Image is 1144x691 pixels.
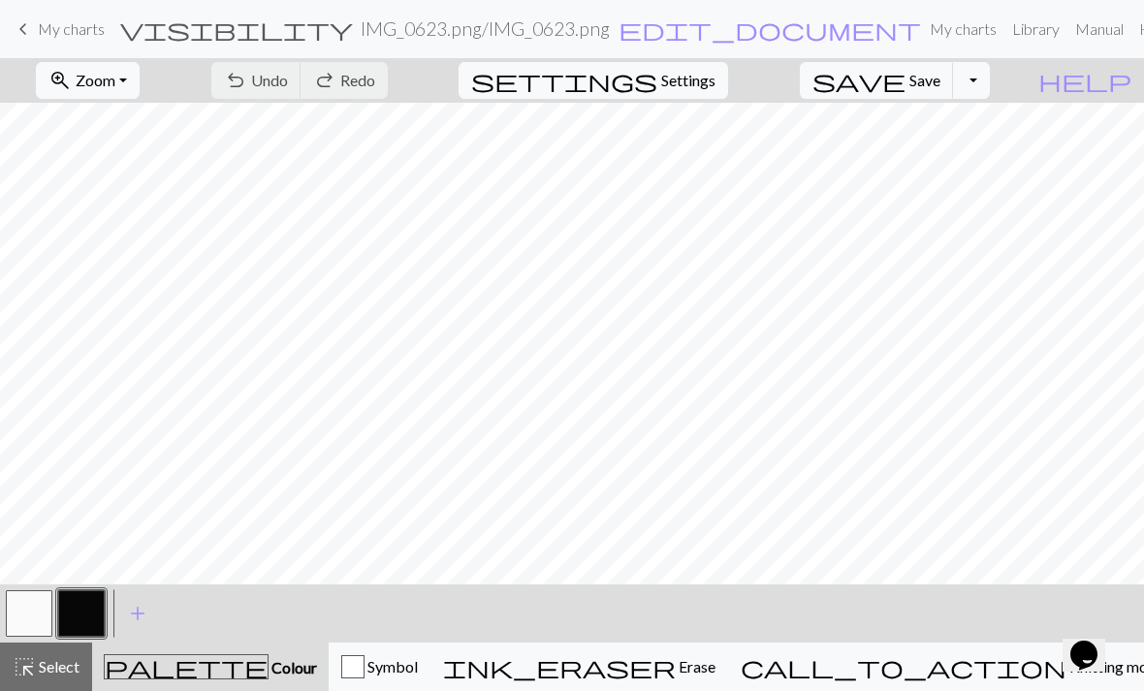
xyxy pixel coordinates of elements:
[120,16,353,43] span: visibility
[38,19,105,38] span: My charts
[1063,613,1125,672] iframe: chat widget
[922,10,1004,48] a: My charts
[661,69,715,92] span: Settings
[36,62,140,99] button: Zoom
[329,643,430,691] button: Symbol
[1004,10,1067,48] a: Library
[76,71,115,89] span: Zoom
[471,69,657,92] i: Settings
[12,13,105,46] a: My charts
[365,657,418,675] span: Symbol
[36,657,79,675] span: Select
[909,71,940,89] span: Save
[269,658,317,676] span: Colour
[459,62,728,99] button: SettingsSettings
[471,67,657,94] span: settings
[812,67,906,94] span: save
[105,653,268,680] span: palette
[13,653,36,680] span: highlight_alt
[676,657,715,675] span: Erase
[741,653,1066,680] span: call_to_action
[361,17,610,40] h2: IMG_0623.png / IMG_0623.png
[1038,67,1131,94] span: help
[92,643,329,691] button: Colour
[430,643,728,691] button: Erase
[619,16,921,43] span: edit_document
[126,600,149,627] span: add
[12,16,35,43] span: keyboard_arrow_left
[1067,10,1131,48] a: Manual
[800,62,954,99] button: Save
[48,67,72,94] span: zoom_in
[443,653,676,680] span: ink_eraser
